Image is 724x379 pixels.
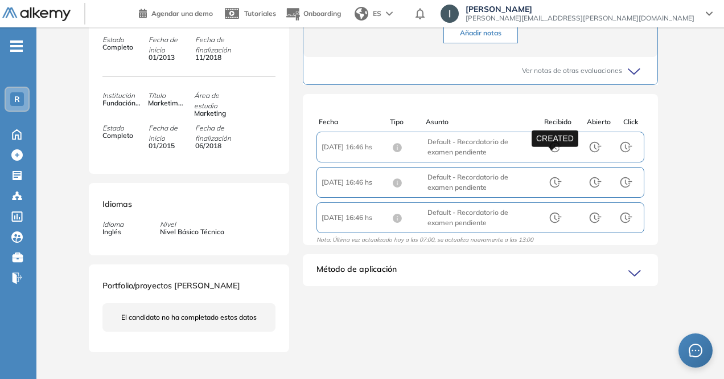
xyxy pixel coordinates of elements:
span: Estado [102,123,148,133]
span: message [689,344,702,357]
span: Portfolio/proyectos [PERSON_NAME] [102,280,240,291]
span: [DATE] 16:46 hs [322,142,392,152]
span: 01/2015 [149,141,187,151]
span: Nivel [160,219,224,230]
span: Método de aplicación [316,263,397,282]
div: Asunto [426,117,533,127]
span: Default - Recordatorio de examen pendiente [427,172,533,193]
span: Idiomas [102,199,132,209]
button: Añadir notas [443,23,518,43]
span: R [14,95,20,104]
button: Onboarding [285,2,341,26]
span: Área de estudio [194,91,240,111]
span: Fecha de finalización [195,123,241,144]
a: Agendar una demo [139,6,213,19]
span: [PERSON_NAME][EMAIL_ADDRESS][PERSON_NAME][DOMAIN_NAME] [466,14,694,23]
span: Tutoriales [244,9,276,18]
span: Inglés [102,227,124,237]
span: Fundación Universitaria del Area [GEOGRAPHIC_DATA] [102,98,141,108]
div: Recibido [535,117,581,127]
span: El candidato no ha completado estos datos [121,312,257,323]
span: Institución [102,91,148,101]
img: Logo [2,7,71,22]
span: Nota: Última vez actualizado hoy a las 07:00, se actualiza nuevamente a las 13:00 [316,236,533,248]
span: Default - Recordatorio de examen pendiente [427,207,533,228]
i: - [10,45,23,47]
div: Fecha [319,117,390,127]
span: Estado [102,35,148,45]
span: Default - Recordatorio de examen pendiente [427,137,533,157]
span: Fecha de finalización [195,35,241,55]
img: arrow [386,11,393,16]
span: Fecha de inicio [149,35,194,55]
span: Marketimg Digital [148,98,187,108]
span: Completo [102,42,141,52]
span: 11/2018 [195,52,234,63]
div: Click [617,117,644,127]
span: Fecha de inicio [149,123,194,144]
div: Tipo [390,117,426,127]
span: Marketing [194,108,233,119]
span: [DATE] 16:46 hs [322,213,392,223]
span: Idioma [102,219,124,230]
span: [PERSON_NAME] [466,5,694,14]
span: Ver notas de otras evaluaciones [522,66,622,76]
span: [DATE] 16:46 hs [322,177,392,188]
span: 06/2018 [195,141,234,151]
span: Título [148,91,194,101]
span: Onboarding [303,9,341,18]
span: Agendar una demo [151,9,213,18]
img: world [355,7,368,21]
div: CREATED [532,130,578,146]
span: 01/2013 [149,52,187,63]
span: Completo [102,131,141,141]
span: Nivel Básico Técnico [160,227,224,237]
div: Abierto [581,117,617,127]
span: ES [373,9,381,19]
